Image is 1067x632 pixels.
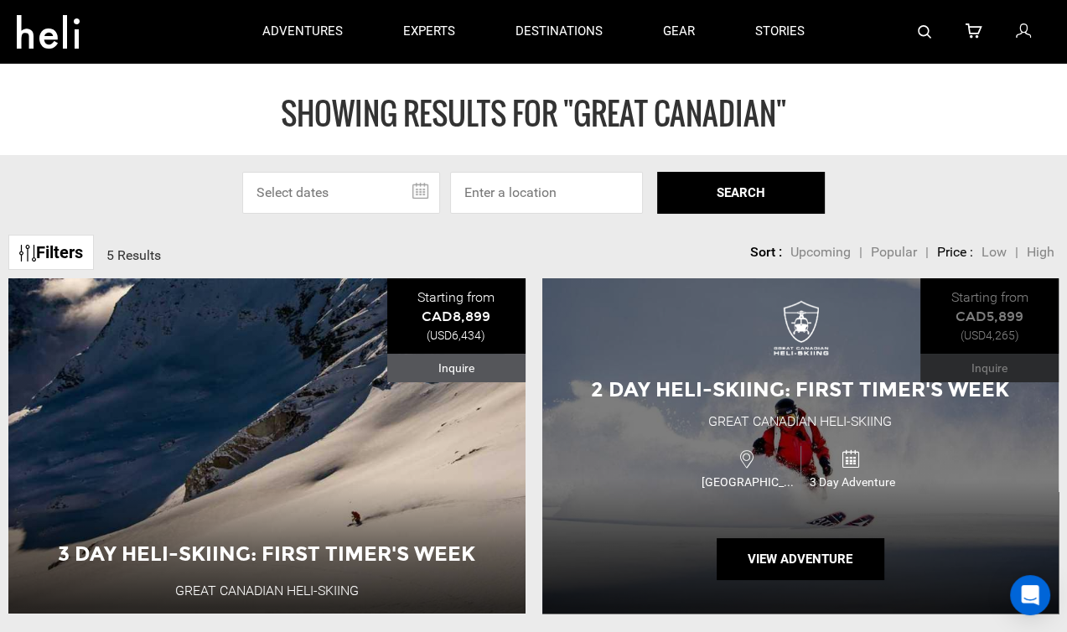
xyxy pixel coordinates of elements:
[262,23,343,40] p: adventures
[19,245,36,262] img: btn-icon.svg
[450,172,643,214] input: Enter a location
[1015,243,1018,262] li: |
[1027,244,1054,260] span: High
[937,243,973,262] li: Price :
[871,244,917,260] span: Popular
[8,235,94,271] a: Filters
[657,172,825,214] button: SEARCH
[750,243,782,262] li: Sort :
[717,538,884,580] button: View Adventure
[697,474,800,490] span: [GEOGRAPHIC_DATA]
[591,377,1009,401] span: 2 Day Heli-skiing: First Timer's Week
[515,23,603,40] p: destinations
[106,247,161,263] span: 5 Results
[859,243,862,262] li: |
[925,243,929,262] li: |
[801,474,904,490] span: 3 Day Adventure
[918,25,931,39] img: search-bar-icon.svg
[242,172,440,214] input: Select dates
[982,244,1007,260] span: Low
[790,244,851,260] span: Upcoming
[767,300,834,367] img: images
[708,412,892,432] div: Great Canadian Heli-Skiing
[1010,575,1050,615] div: Open Intercom Messenger
[403,23,455,40] p: experts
